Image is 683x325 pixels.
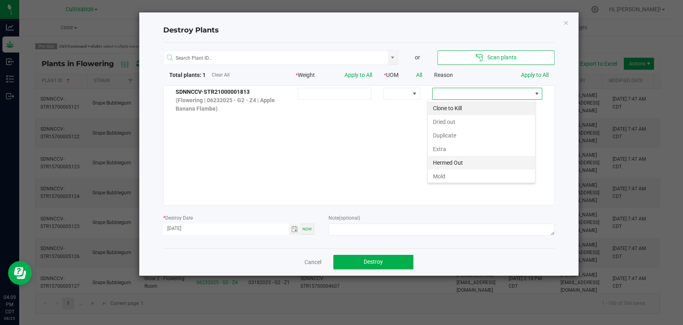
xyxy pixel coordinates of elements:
[345,72,372,78] a: Apply to All
[428,142,535,156] li: Extra
[428,101,535,115] li: Clone to Kill
[304,258,321,266] a: Cancel
[176,96,286,113] p: (Flowering | 06232025 - G2 - Z4 | Apple Banana Flambe)
[163,224,289,234] input: Date
[428,170,535,183] li: Mold
[333,255,413,269] button: Destroy
[289,224,300,235] span: Toggle calendar
[296,72,315,78] span: Weight
[416,72,422,78] a: All
[434,72,453,78] span: Reason
[164,51,388,65] input: Search Plant ID...
[428,156,535,170] li: Hermed Out
[176,89,250,95] span: SDNNCCV-STR21000001813
[328,214,360,222] label: Note
[163,25,555,36] h4: Destroy Plants
[563,18,569,27] button: Close
[398,53,437,62] div: or
[163,214,193,222] label: Destroy Date
[302,227,312,231] span: Now
[339,215,360,221] span: (optional)
[384,72,399,78] span: UOM
[212,72,230,79] a: Clear All
[521,72,549,78] a: Apply to All
[364,258,383,265] span: Destroy
[169,72,206,78] span: Total plants: 1
[428,129,535,142] li: Duplicate
[8,261,32,285] iframe: Resource center
[437,50,555,65] button: Scan plants
[428,115,535,129] li: Dried out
